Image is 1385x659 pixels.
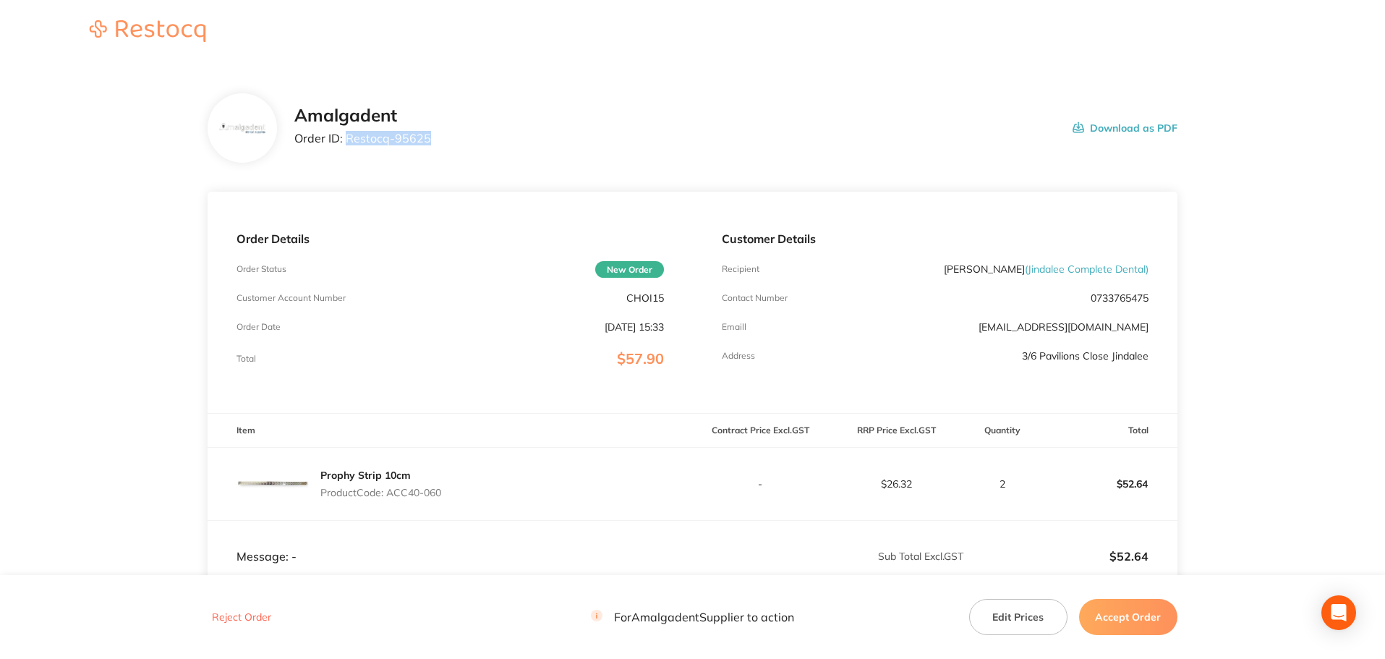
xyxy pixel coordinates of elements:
p: Address [722,351,755,361]
p: Order Date [236,322,281,332]
p: 0733765475 [1091,292,1149,304]
a: Prophy Strip 10cm [320,469,411,482]
p: CHOI15 [626,292,664,304]
p: Emaill [722,322,746,332]
a: [EMAIL_ADDRESS][DOMAIN_NAME] [979,320,1149,333]
img: b285Ymlzag [219,122,266,135]
p: Customer Account Number [236,293,346,303]
p: Order Details [236,232,663,245]
button: Reject Order [208,611,276,624]
p: Product Code: ACC40-060 [320,487,441,498]
p: $52.64 [965,550,1149,563]
p: 2 [965,478,1041,490]
span: ( Jindalee Complete Dental ) [1025,263,1149,276]
h2: Amalgadent [294,106,431,126]
p: Customer Details [722,232,1149,245]
p: Total [236,354,256,364]
p: Order Status [236,264,286,274]
div: Open Intercom Messenger [1321,595,1356,630]
span: New Order [595,261,664,278]
th: RRP Price Excl. GST [828,414,964,448]
img: Restocq logo [75,20,220,42]
p: 3/6 Pavilions Close Jindalee [1022,350,1149,362]
p: $52.64 [1042,467,1177,501]
p: [PERSON_NAME] [944,263,1149,275]
p: [DATE] 15:33 [605,321,664,333]
p: $26.32 [829,478,963,490]
p: - [694,478,828,490]
a: Restocq logo [75,20,220,44]
button: Download as PDF [1073,106,1177,150]
p: Order ID: Restocq- 95625 [294,132,431,145]
td: Message: - [208,520,692,564]
th: Total [1041,414,1177,448]
span: $57.90 [617,349,664,367]
p: Recipient [722,264,759,274]
p: Contact Number [722,293,788,303]
th: Quantity [964,414,1041,448]
p: Sub Total Excl. GST [694,550,963,562]
img: N25uZ2Y2aw [236,448,309,520]
p: For Amalgadent Supplier to action [591,611,794,624]
th: Contract Price Excl. GST [693,414,829,448]
th: Item [208,414,692,448]
button: Edit Prices [969,599,1067,635]
button: Accept Order [1079,599,1177,635]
